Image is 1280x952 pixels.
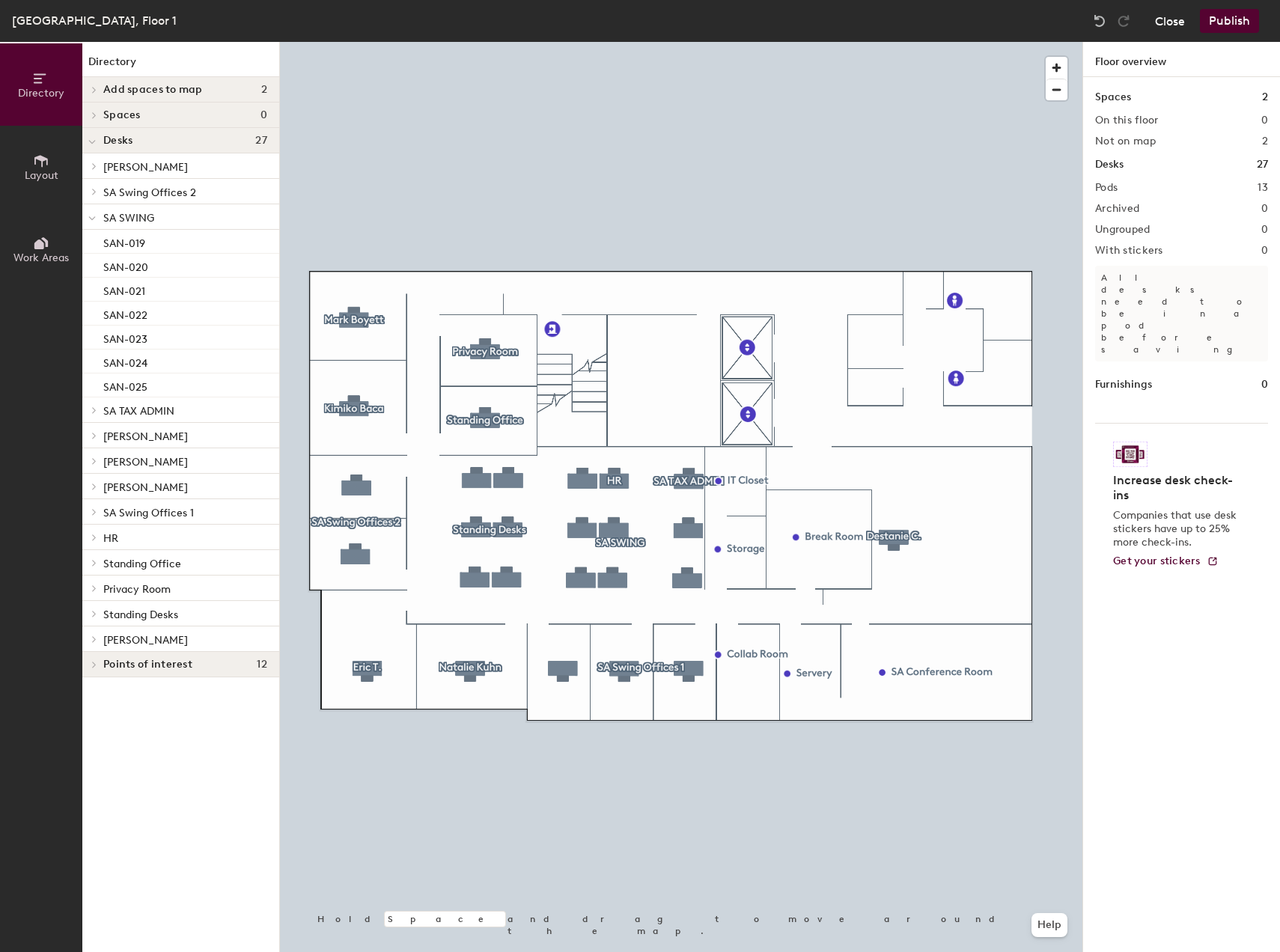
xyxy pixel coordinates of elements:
p: SAN-023 [103,329,147,346]
h2: Not on map [1095,135,1156,147]
span: Get your stickers [1113,555,1201,567]
a: Get your stickers [1113,555,1219,568]
h2: Archived [1095,203,1139,215]
h2: 13 [1258,182,1268,194]
span: Points of interest [103,659,192,671]
h1: Spaces [1095,89,1131,106]
h1: 27 [1257,156,1268,173]
span: Spaces [103,109,141,121]
span: Standing Office [103,558,181,570]
span: [PERSON_NAME] [103,481,188,494]
span: Directory [18,87,64,100]
span: 27 [255,135,267,147]
p: SAN-022 [103,305,147,322]
img: Sticker logo [1113,442,1148,467]
h1: 0 [1261,376,1268,393]
h1: Floor overview [1083,42,1280,77]
p: Companies that use desk stickers have up to 25% more check-ins. [1113,509,1241,549]
span: [PERSON_NAME] [103,456,188,469]
span: Layout [25,169,58,182]
h2: 2 [1262,135,1268,147]
span: 12 [257,659,267,671]
span: SA Swing Offices 2 [103,186,196,199]
p: SAN-024 [103,353,147,370]
div: [GEOGRAPHIC_DATA], Floor 1 [12,11,177,30]
span: SA Swing Offices 1 [103,507,194,519]
span: Desks [103,135,132,147]
button: Close [1155,9,1185,33]
span: HR [103,532,118,545]
img: Undo [1092,13,1107,28]
p: All desks need to be in a pod before saving [1095,266,1268,361]
span: Standing Desks [103,608,178,621]
span: 2 [261,84,267,96]
p: SAN-020 [103,257,148,274]
h2: 0 [1261,245,1268,257]
h4: Increase desk check-ins [1113,473,1241,503]
p: SAN-025 [103,376,147,394]
h1: Desks [1095,156,1124,173]
p: SAN-019 [103,233,145,250]
span: [PERSON_NAME] [103,430,188,443]
p: SAN-021 [103,281,145,298]
img: Redo [1116,13,1131,28]
h2: With stickers [1095,245,1163,257]
span: Work Areas [13,251,69,264]
span: Privacy Room [103,583,171,596]
h2: 0 [1261,224,1268,236]
h2: Ungrouped [1095,224,1151,236]
h2: On this floor [1095,115,1159,126]
span: [PERSON_NAME] [103,161,188,174]
span: 0 [260,109,267,121]
span: [PERSON_NAME] [103,634,188,647]
button: Publish [1200,9,1259,33]
h1: Furnishings [1095,376,1152,393]
span: SA SWING [103,212,154,225]
h1: Directory [82,54,279,77]
h2: 0 [1261,115,1268,126]
h2: 0 [1261,203,1268,215]
h2: Pods [1095,182,1118,194]
button: Help [1031,913,1067,937]
span: Add spaces to map [103,84,203,96]
span: SA TAX ADMIN [103,405,174,418]
h1: 2 [1262,89,1268,106]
